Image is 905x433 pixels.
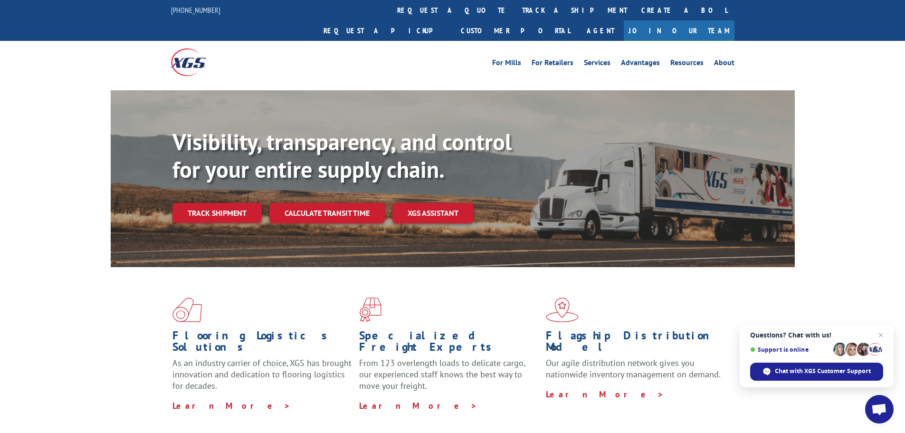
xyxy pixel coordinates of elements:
[454,20,577,41] a: Customer Portal
[492,59,521,69] a: For Mills
[584,59,610,69] a: Services
[269,203,385,223] a: Calculate transit time
[546,298,579,322] img: xgs-icon-flagship-distribution-model-red
[546,357,721,380] span: Our agile distribution network gives you nationwide inventory management on demand.
[392,203,474,223] a: XGS ASSISTANT
[359,400,477,411] a: Learn More >
[172,400,291,411] a: Learn More >
[359,330,539,357] h1: Specialized Freight Experts
[172,298,202,322] img: xgs-icon-total-supply-chain-intelligence-red
[546,330,725,357] h1: Flagship Distribution Model
[172,203,262,223] a: Track shipment
[775,367,871,375] span: Chat with XGS Customer Support
[359,298,381,322] img: xgs-icon-focused-on-flooring-red
[750,346,830,353] span: Support is online
[750,331,883,339] span: Questions? Chat with us!
[546,389,664,400] a: Learn More >
[670,59,704,69] a: Resources
[624,20,734,41] a: Join Our Team
[316,20,454,41] a: Request a pickup
[172,330,352,357] h1: Flooring Logistics Solutions
[577,20,624,41] a: Agent
[621,59,660,69] a: Advantages
[359,357,539,400] p: From 123 overlength loads to delicate cargo, our experienced staff knows the best way to move you...
[532,59,573,69] a: For Retailers
[172,127,512,184] b: Visibility, transparency, and control for your entire supply chain.
[172,357,352,391] span: As an industry carrier of choice, XGS has brought innovation and dedication to flooring logistics...
[750,363,883,381] span: Chat with XGS Customer Support
[865,395,894,423] a: Open chat
[171,5,220,15] a: [PHONE_NUMBER]
[714,59,734,69] a: About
